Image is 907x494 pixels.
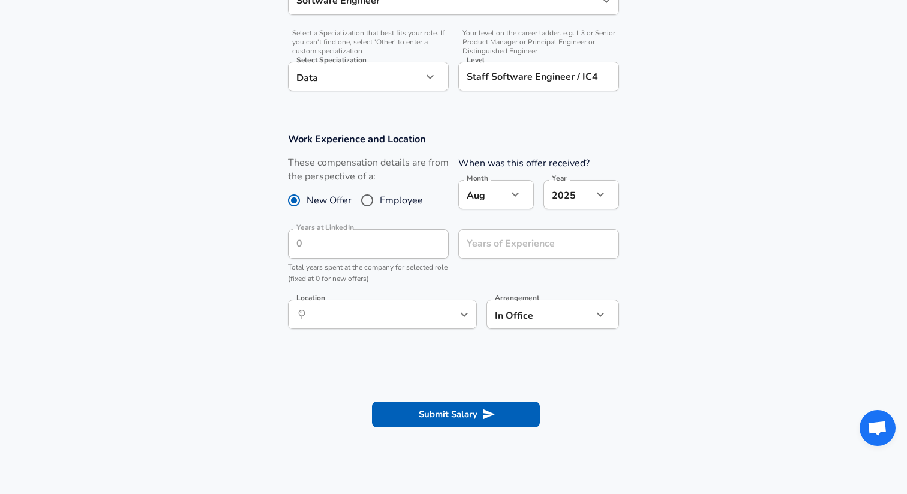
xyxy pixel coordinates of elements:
[372,402,540,427] button: Submit Salary
[458,157,590,170] label: When was this offer received?
[464,67,614,86] input: L3
[458,229,593,259] input: 7
[296,224,354,231] label: Years at LinkedIn
[307,193,352,208] span: New Offer
[486,300,575,329] div: In Office
[288,62,422,91] div: Data
[458,180,507,209] div: Aug
[495,294,539,301] label: Arrangement
[288,29,449,56] span: Select a Specialization that best fits your role. If you can't find one, select 'Other' to enter ...
[552,175,567,182] label: Year
[288,229,422,259] input: 0
[860,410,896,446] a: Open chat
[456,306,473,323] button: Open
[458,29,619,56] span: Your level on the career ladder. e.g. L3 or Senior Product Manager or Principal Engineer or Disti...
[296,56,366,64] label: Select Specialization
[288,262,448,284] span: Total years spent at the company for selected role (fixed at 0 for new offers)
[467,175,488,182] label: Month
[296,294,325,301] label: Location
[288,156,449,184] label: These compensation details are from the perspective of a:
[288,132,619,146] h3: Work Experience and Location
[467,56,485,64] label: Level
[380,193,423,208] span: Employee
[543,180,593,209] div: 2025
